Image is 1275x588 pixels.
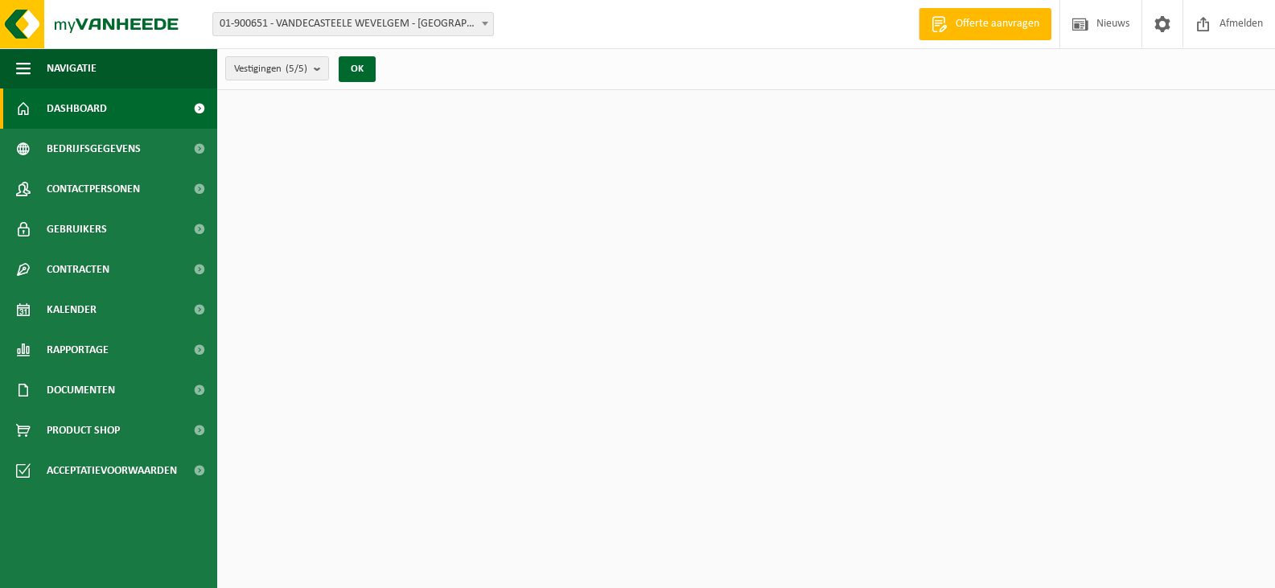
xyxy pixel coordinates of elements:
span: Rapportage [47,330,109,370]
span: Gebruikers [47,209,107,249]
span: 01-900651 - VANDECASTEELE WEVELGEM - KORTRIJK [212,12,494,36]
count: (5/5) [286,64,307,74]
span: Offerte aanvragen [952,16,1043,32]
button: Vestigingen(5/5) [225,56,329,80]
span: Vestigingen [234,57,307,81]
span: Kalender [47,290,97,330]
span: Contracten [47,249,109,290]
span: Navigatie [47,48,97,88]
span: Bedrijfsgegevens [47,129,141,169]
span: Acceptatievoorwaarden [47,450,177,491]
a: Offerte aanvragen [919,8,1051,40]
span: Contactpersonen [47,169,140,209]
button: OK [339,56,376,82]
span: 01-900651 - VANDECASTEELE WEVELGEM - KORTRIJK [213,13,493,35]
span: Product Shop [47,410,120,450]
span: Documenten [47,370,115,410]
span: Dashboard [47,88,107,129]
